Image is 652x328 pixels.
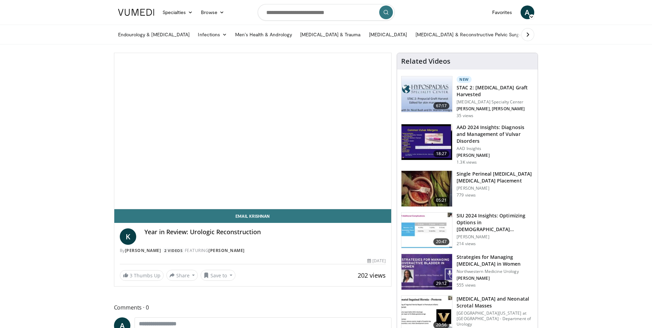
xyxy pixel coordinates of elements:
span: 29:12 [433,280,450,287]
img: 391116fa-c4eb-4293-bed8-ba80efc87e4b.150x105_q85_crop-smart_upscale.jpg [401,124,452,160]
a: Infections [194,28,231,41]
p: [PERSON_NAME] [457,153,534,158]
span: 67:17 [433,102,450,109]
a: [MEDICAL_DATA] [365,28,411,41]
a: [MEDICAL_DATA] & Trauma [296,28,365,41]
span: 18:27 [433,150,450,157]
p: New [457,76,472,83]
a: 2 Videos [162,248,185,254]
p: 214 views [457,241,476,247]
a: 05:21 Single Perineal [MEDICAL_DATA] [MEDICAL_DATA] Placement [PERSON_NAME] 779 views [401,171,534,207]
a: 29:12 Strategies for Managing [MEDICAL_DATA] in Women Northwestern Medicine Urology [PERSON_NAME]... [401,254,534,290]
button: Save to [201,270,235,281]
a: K [120,228,136,245]
h3: Single Perineal [MEDICAL_DATA] [MEDICAL_DATA] Placement [457,171,534,184]
img: 7b1bdb02-4417-4d09-9f69-b495132e12fc.150x105_q85_crop-smart_upscale.jpg [401,254,452,290]
a: 3 Thumbs Up [120,270,164,281]
a: A [521,5,534,19]
h3: STAC 2: [MEDICAL_DATA] Graft Harvested [457,84,534,98]
img: 7d2a5eae-1b38-4df6-9a7f-463b8470133b.150x105_q85_crop-smart_upscale.jpg [401,213,452,248]
a: Email Krishnan [114,209,392,223]
div: [DATE] [367,258,386,264]
a: 20:47 SIU 2024 Insights: Optimizing Options in [DEMOGRAPHIC_DATA] [MEDICAL_DATA] [PERSON_NAME] 21... [401,212,534,249]
p: [PERSON_NAME], [PERSON_NAME] [457,106,534,112]
p: 779 views [457,192,476,198]
span: Comments 0 [114,303,392,312]
h4: Year in Review: Urologic Reconstruction [144,228,386,236]
h4: Related Videos [401,57,450,65]
span: 202 views [358,271,386,279]
a: Favorites [488,5,516,19]
p: [PERSON_NAME] [457,186,534,191]
span: 05:21 [433,197,450,204]
p: [MEDICAL_DATA] Specialty Center [457,99,534,105]
p: 555 views [457,282,476,288]
a: Browse [197,5,228,19]
p: [PERSON_NAME] [457,234,534,240]
a: Endourology & [MEDICAL_DATA] [114,28,194,41]
p: 35 views [457,113,473,118]
h3: Strategies for Managing [MEDICAL_DATA] in Women [457,254,534,267]
img: 735fcd68-c9dc-4d64-bd7c-3ac0607bf3e9.150x105_q85_crop-smart_upscale.jpg [401,171,452,206]
p: 1.3K views [457,160,477,165]
a: [PERSON_NAME] [125,248,161,253]
h3: AAD 2024 Insights: Diagnosis and Management of Vulvar Disorders [457,124,534,144]
div: By FEATURING [120,248,386,254]
a: Men’s Health & Andrology [231,28,296,41]
a: [MEDICAL_DATA] & Reconstructive Pelvic Surgery [411,28,530,41]
img: 01f3608b-8eda-4dca-98de-52c159a81040.png.150x105_q85_crop-smart_upscale.png [401,76,452,112]
a: 67:17 New STAC 2: [MEDICAL_DATA] Graft Harvested [MEDICAL_DATA] Specialty Center [PERSON_NAME], [... [401,76,534,118]
a: [PERSON_NAME] [208,248,245,253]
p: [GEOGRAPHIC_DATA][US_STATE] at [GEOGRAPHIC_DATA] - Department of Urology [457,311,534,327]
p: AAD Insights [457,146,534,151]
img: VuMedi Logo [118,9,154,16]
h3: [MEDICAL_DATA] and Neonatal Scrotal Masses [457,295,534,309]
span: 20:47 [433,238,450,245]
button: Share [166,270,198,281]
a: Specialties [158,5,197,19]
a: 18:27 AAD 2024 Insights: Diagnosis and Management of Vulvar Disorders AAD Insights [PERSON_NAME] ... [401,124,534,165]
span: 3 [130,272,132,279]
video-js: Video Player [114,53,392,209]
h3: SIU 2024 Insights: Optimizing Options in [DEMOGRAPHIC_DATA] [MEDICAL_DATA] [457,212,534,233]
p: Northwestern Medicine Urology [457,269,534,274]
input: Search topics, interventions [258,4,395,21]
p: [PERSON_NAME] [457,276,534,281]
